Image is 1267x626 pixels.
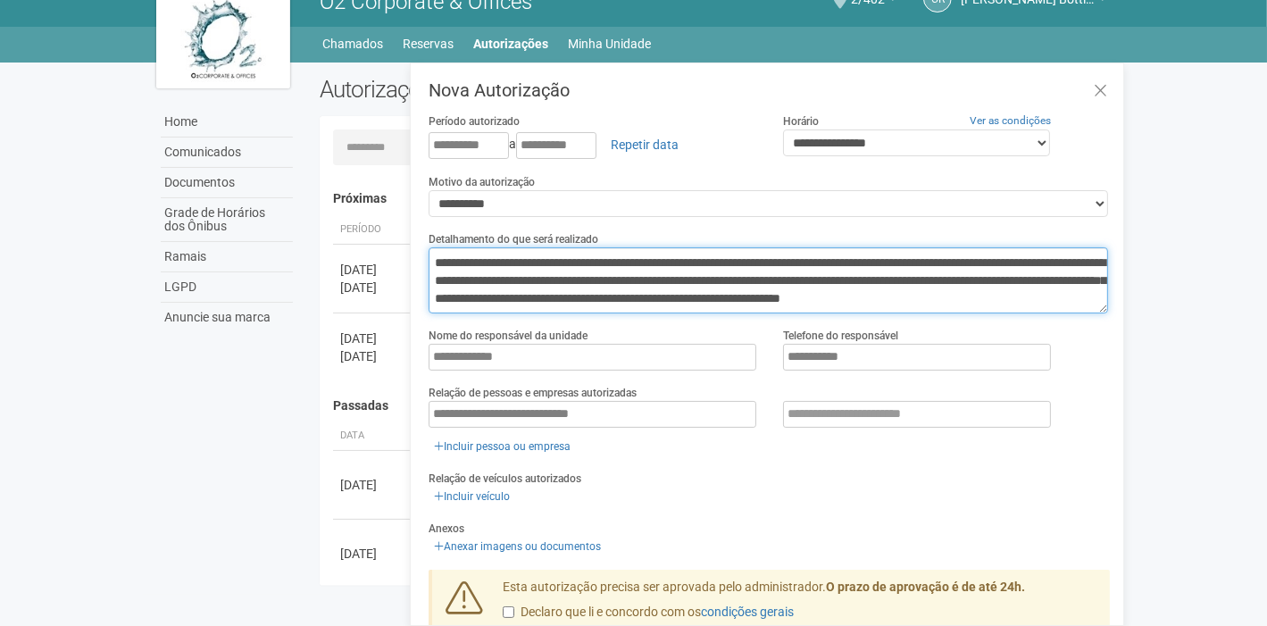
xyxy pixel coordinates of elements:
h4: Passadas [333,399,1098,413]
th: Período [333,215,413,245]
label: Período autorizado [429,113,520,129]
h2: Autorizações [320,76,702,103]
a: Incluir pessoa ou empresa [429,437,576,456]
strong: O prazo de aprovação é de até 24h. [826,580,1025,594]
label: Declaro que li e concordo com os [503,604,794,622]
a: Minha Unidade [569,31,652,56]
label: Telefone do responsável [783,328,898,344]
label: Nome do responsável da unidade [429,328,588,344]
a: Repetir data [599,129,690,160]
a: Documentos [161,168,293,198]
label: Horário [783,113,819,129]
a: Anexar imagens ou documentos [429,537,606,556]
div: [DATE] [340,279,406,296]
label: Relação de veículos autorizados [429,471,581,487]
a: Comunicados [161,138,293,168]
a: Grade de Horários dos Ônibus [161,198,293,242]
label: Motivo da autorização [429,174,535,190]
div: [DATE] [340,476,406,494]
label: Anexos [429,521,464,537]
div: [DATE] [340,545,406,563]
div: [DATE] [340,347,406,365]
a: Reservas [404,31,454,56]
div: [DATE] [340,261,406,279]
a: Home [161,107,293,138]
h4: Próximas [333,192,1098,205]
th: Data [333,422,413,451]
div: [DATE] [340,330,406,347]
div: a [429,129,756,160]
a: Ver as condições [970,114,1051,127]
input: Declaro que li e concordo com oscondições gerais [503,606,514,618]
label: Detalhamento do que será realizado [429,231,598,247]
a: Chamados [323,31,384,56]
a: Autorizações [474,31,549,56]
a: LGPD [161,272,293,303]
a: Anuncie sua marca [161,303,293,332]
a: Ramais [161,242,293,272]
h3: Nova Autorização [429,81,1110,99]
label: Relação de pessoas e empresas autorizadas [429,385,637,401]
a: condições gerais [701,605,794,619]
a: Incluir veículo [429,487,515,506]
